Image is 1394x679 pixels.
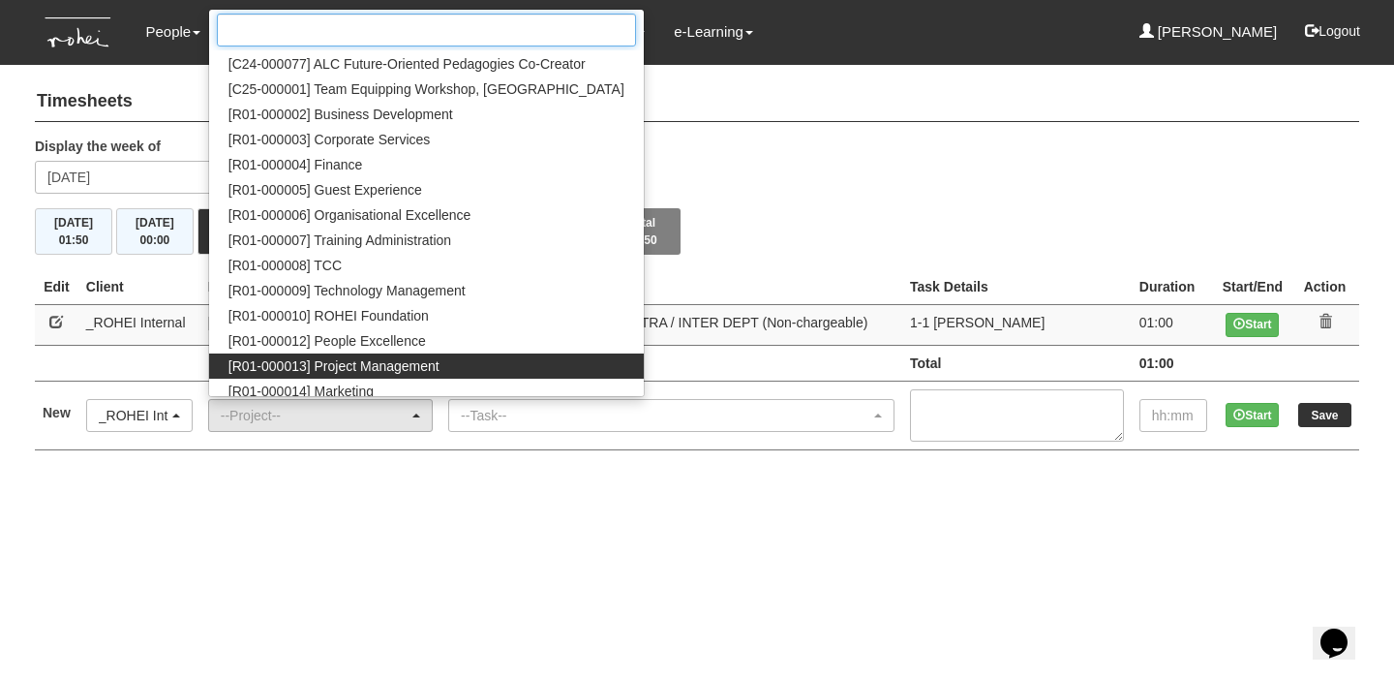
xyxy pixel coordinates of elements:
[35,82,1359,122] h4: Timesheets
[1298,403,1351,427] input: Save
[208,399,433,432] button: --Project--
[1132,269,1215,305] th: Duration
[228,130,431,149] span: [R01-000003] Corporate Services
[910,355,941,371] b: Total
[228,382,374,401] span: [R01-000014] Marketing
[99,406,168,425] div: _ROHEI Internal
[1132,304,1215,345] td: 01:00
[440,304,902,345] td: AL01 INTERNAL MEETING : INTRA / INTER DEPT (Non-chargeable)
[228,105,453,124] span: [R01-000002] Business Development
[440,269,902,305] th: Project Task
[1226,403,1279,427] button: Start
[78,304,200,345] td: _ROHEI Internal
[228,155,363,174] span: [R01-000004] Finance
[78,269,200,305] th: Client
[1139,399,1207,432] input: hh:mm
[228,231,451,250] span: [R01-000007] Training Administration
[228,54,586,74] span: [C24-000077] ALC Future-Oriented Pedagogies Co-Creator
[228,281,466,300] span: [R01-000009] Technology Management
[1139,10,1278,54] a: [PERSON_NAME]
[228,205,471,225] span: [R01-000006] Organisational Excellence
[228,331,426,351] span: [R01-000012] People Excellence
[59,233,89,247] span: 01:50
[86,399,193,432] button: _ROHEI Internal
[1290,269,1359,305] th: Action
[228,180,422,200] span: [R01-000005] Guest Experience
[674,10,753,54] a: e-Learning
[200,304,440,345] td: [R01-000013] Project Management
[35,208,1359,255] div: Timesheet Week Summary
[35,269,78,305] th: Edit
[140,233,170,247] span: 00:00
[35,137,161,156] label: Display the week of
[35,208,112,255] button: [DATE]01:50
[200,269,440,305] th: Project
[217,14,636,46] input: Search
[43,403,71,422] label: New
[228,306,429,325] span: [R01-000010] ROHEI Foundation
[221,406,409,425] div: --Project--
[1215,269,1290,305] th: Start/End
[228,256,342,275] span: [R01-000008] TCC
[448,399,894,432] button: --Task--
[1313,602,1375,660] iframe: chat widget
[1291,8,1374,54] button: Logout
[461,406,870,425] div: --Task--
[902,304,1132,345] td: 1-1 [PERSON_NAME]
[1132,345,1215,381] td: 01:00
[902,269,1132,305] th: Task Details
[1226,313,1279,337] button: Start
[197,208,275,255] button: [DATE]01:00
[228,356,439,376] span: [R01-000013] Project Management
[145,10,200,54] a: People
[228,79,624,99] span: [C25-000001] Team Equipping Workshop, [GEOGRAPHIC_DATA]
[116,208,194,255] button: [DATE]00:00
[627,233,657,247] span: 02:50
